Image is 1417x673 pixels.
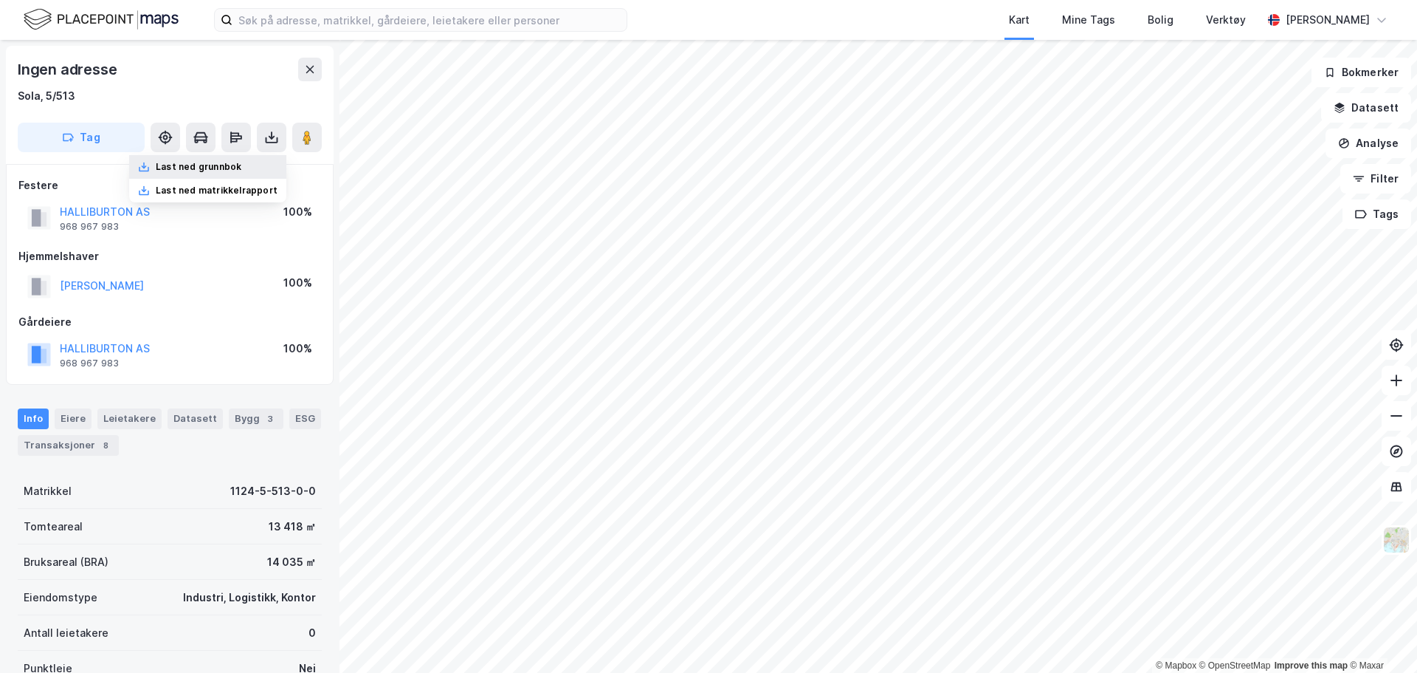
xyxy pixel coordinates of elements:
button: Analyse [1325,129,1411,158]
div: [PERSON_NAME] [1286,11,1370,29]
div: 100% [283,274,312,292]
div: Verktøy [1206,11,1246,29]
a: Improve this map [1275,660,1348,671]
div: 1124-5-513-0-0 [230,482,316,500]
div: 13 418 ㎡ [269,518,316,536]
button: Tag [18,123,145,152]
a: Mapbox [1156,660,1196,671]
button: Datasett [1321,93,1411,123]
img: Z [1382,526,1410,554]
div: 8 [98,438,113,453]
div: Hjemmelshaver [18,247,321,265]
div: Leietakere [97,409,162,429]
div: Antall leietakere [24,624,108,642]
div: 14 035 ㎡ [267,553,316,571]
div: Last ned grunnbok [156,161,241,173]
div: Bruksareal (BRA) [24,553,108,571]
button: Filter [1340,164,1411,194]
div: Sola, 5/513 [18,87,75,105]
input: Søk på adresse, matrikkel, gårdeiere, leietakere eller personer [232,9,627,31]
div: 3 [263,411,277,426]
button: Bokmerker [1311,58,1411,87]
div: Kontrollprogram for chat [1343,602,1417,673]
div: Bygg [229,409,283,429]
div: 100% [283,203,312,221]
div: Gårdeiere [18,313,321,331]
div: Eiendomstype [24,589,97,607]
iframe: Chat Widget [1343,602,1417,673]
div: Tomteareal [24,518,83,536]
a: OpenStreetMap [1199,660,1271,671]
div: Bolig [1148,11,1173,29]
div: ESG [289,409,321,429]
div: 100% [283,340,312,358]
div: 968 967 983 [60,358,119,369]
div: Last ned matrikkelrapport [156,185,277,197]
div: Festere [18,177,321,194]
img: logo.f888ab2527a4732fd821a326f86c7f29.svg [24,7,179,33]
div: Industri, Logistikk, Kontor [183,589,316,607]
div: Matrikkel [24,482,72,500]
div: 968 967 983 [60,221,119,233]
div: Info [18,409,49,429]
div: Mine Tags [1062,11,1115,29]
div: Eiere [55,409,92,429]
div: Kart [1009,11,1030,29]
button: Tags [1342,199,1411,229]
div: Transaksjoner [18,435,119,456]
div: Ingen adresse [18,58,120,81]
div: Datasett [168,409,223,429]
div: 0 [308,624,316,642]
